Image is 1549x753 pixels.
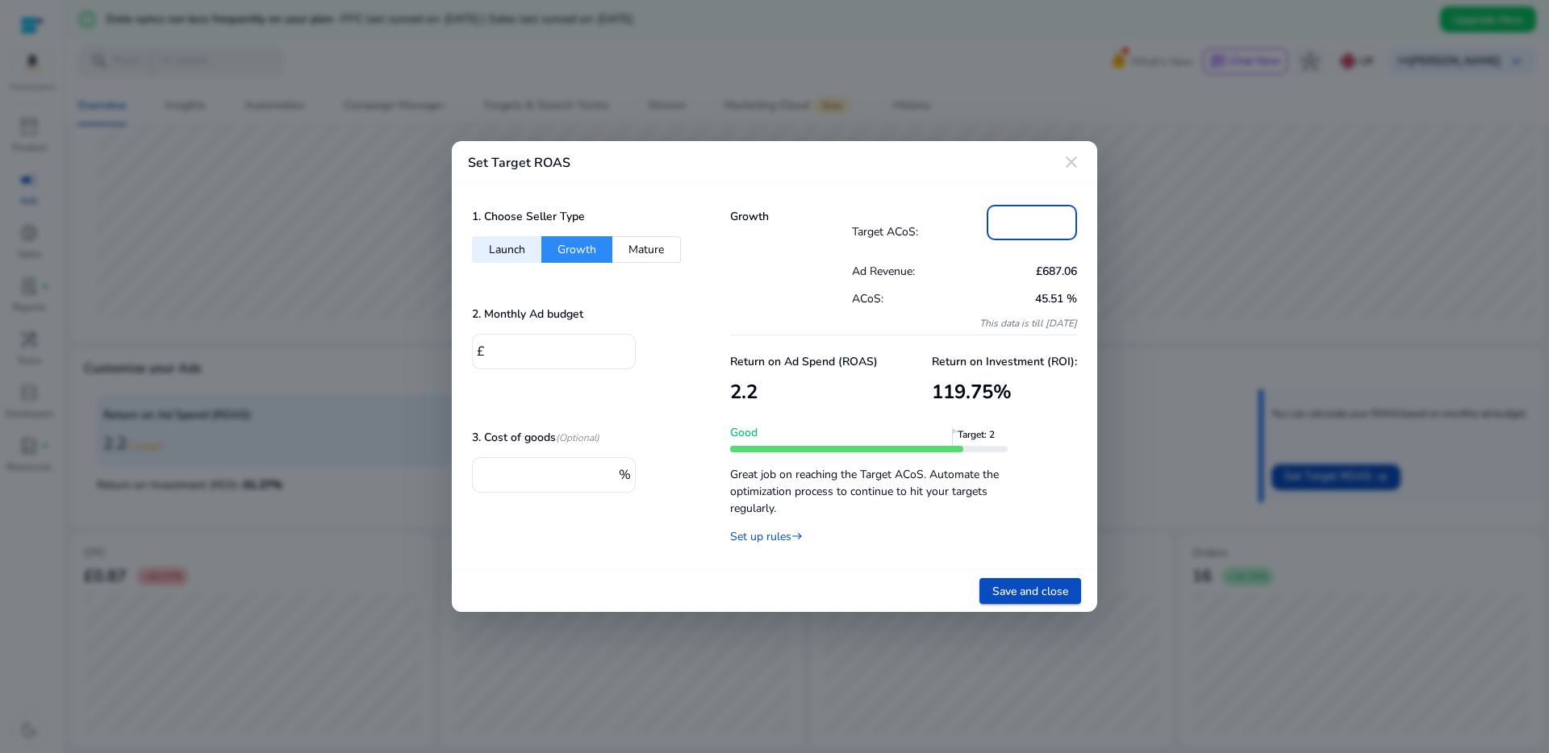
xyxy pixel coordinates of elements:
button: Launch [472,236,541,263]
button: Save and close [979,578,1081,604]
span: Save and close [992,583,1068,600]
p: Great job on reaching the Target ACoS. Automate the optimization process to continue to hit your ... [730,458,1008,517]
button: Growth [541,236,612,263]
h5: Growth [730,210,852,224]
h3: 2.2 [730,381,878,404]
p: Ad Revenue: [852,263,965,280]
h5: 2. Monthly Ad budget [472,308,583,322]
p: 45.51 % [964,290,1077,307]
p: £687.06 [964,263,1077,280]
span: % [619,466,631,484]
p: ACoS: [852,290,965,307]
h5: 3. Cost of goods [472,431,599,445]
mat-icon: close [1062,152,1081,172]
p: Return on Investment (ROI): [932,353,1077,370]
a: Set up rules [730,529,803,544]
mat-icon: east [791,528,803,545]
p: Good [730,424,1008,441]
h5: 1. Choose Seller Type [472,210,585,224]
p: This data is till [DATE] [852,317,1078,330]
span: Target: 2 [958,428,1014,452]
p: Return on Ad Spend (ROAS) [730,353,878,370]
button: Mature [612,236,681,263]
h3: 119.75 [932,381,1077,404]
span: £ [477,343,485,360]
h4: Set Target ROAS [468,156,570,171]
p: Target ACoS: [852,223,987,240]
span: % [993,379,1012,405]
i: (Optional) [556,431,599,444]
